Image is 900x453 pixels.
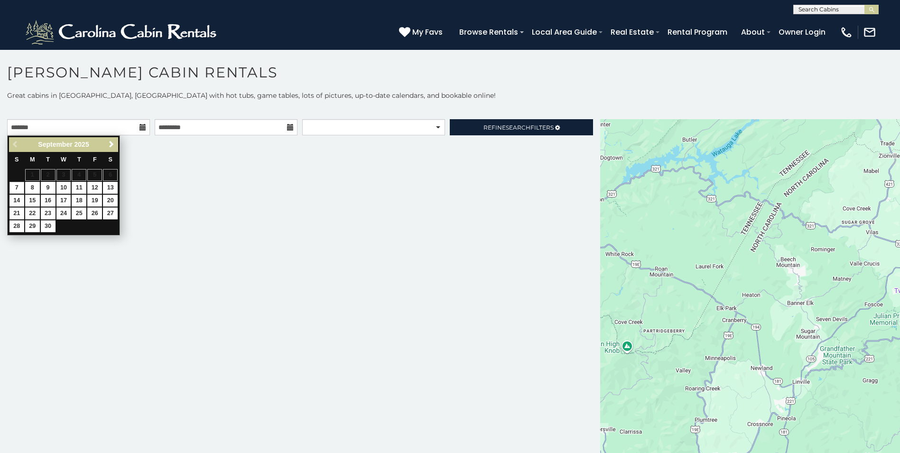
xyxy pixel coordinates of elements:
a: Next [105,139,117,151]
a: Browse Rentals [455,24,523,40]
a: 30 [41,220,56,232]
a: 11 [72,182,86,194]
a: My Favs [399,26,445,38]
a: 27 [103,208,118,219]
a: 13 [103,182,118,194]
a: Local Area Guide [527,24,602,40]
img: mail-regular-white.png [863,26,876,39]
span: Search [506,124,530,131]
a: 15 [25,195,40,207]
span: Sunday [15,156,19,163]
span: Friday [93,156,97,163]
a: 7 [9,182,24,194]
a: 16 [41,195,56,207]
a: 21 [9,208,24,219]
a: RefineSearchFilters [450,119,593,135]
a: 24 [56,208,71,219]
a: 14 [9,195,24,207]
a: 18 [72,195,86,207]
a: 19 [87,195,102,207]
span: Refine Filters [483,124,554,131]
a: 8 [25,182,40,194]
span: Tuesday [46,156,50,163]
a: Owner Login [774,24,830,40]
a: 25 [72,208,86,219]
a: 26 [87,208,102,219]
a: 9 [41,182,56,194]
a: 20 [103,195,118,207]
a: 12 [87,182,102,194]
a: 23 [41,208,56,219]
span: Saturday [109,156,112,163]
a: Rental Program [663,24,732,40]
a: 29 [25,220,40,232]
a: 17 [56,195,71,207]
span: Thursday [77,156,81,163]
a: About [736,24,770,40]
span: Wednesday [61,156,66,163]
img: phone-regular-white.png [840,26,853,39]
a: 22 [25,208,40,219]
a: 10 [56,182,71,194]
span: Monday [30,156,35,163]
span: September [38,141,72,148]
a: Real Estate [606,24,659,40]
img: White-1-2.png [24,18,221,47]
span: Next [108,141,115,148]
span: 2025 [74,141,89,148]
span: My Favs [412,26,443,38]
a: 28 [9,220,24,232]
